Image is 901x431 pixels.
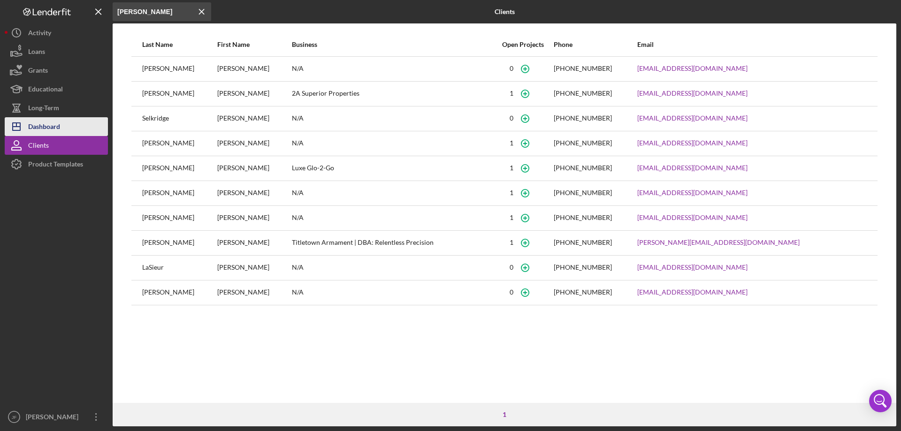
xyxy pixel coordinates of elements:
[5,136,108,155] button: Clients
[554,114,612,122] div: [PHONE_NUMBER]
[637,264,748,271] a: [EMAIL_ADDRESS][DOMAIN_NAME]
[554,189,612,197] div: [PHONE_NUMBER]
[142,82,216,106] div: [PERSON_NAME]
[142,181,216,205] div: [PERSON_NAME]
[12,415,17,420] text: JF
[142,206,216,230] div: [PERSON_NAME]
[292,82,492,106] div: 2A Superior Properties
[292,107,492,130] div: N/A
[554,288,612,296] div: [PHONE_NUMBER]
[637,288,748,296] a: [EMAIL_ADDRESS][DOMAIN_NAME]
[498,411,511,418] div: 1
[5,155,108,174] button: Product Templates
[142,107,216,130] div: Selkridge
[217,231,291,255] div: [PERSON_NAME]
[217,41,291,48] div: First Name
[493,41,552,48] div: Open Projects
[142,157,216,180] div: [PERSON_NAME]
[142,57,216,81] div: [PERSON_NAME]
[637,139,748,147] a: [EMAIL_ADDRESS][DOMAIN_NAME]
[292,132,492,155] div: N/A
[113,2,211,21] input: Search
[554,164,612,172] div: [PHONE_NUMBER]
[510,189,513,197] div: 1
[292,57,492,81] div: N/A
[142,281,216,304] div: [PERSON_NAME]
[217,281,291,304] div: [PERSON_NAME]
[217,181,291,205] div: [PERSON_NAME]
[554,65,612,72] div: [PHONE_NUMBER]
[510,264,513,271] div: 0
[637,41,867,48] div: Email
[28,117,60,138] div: Dashboard
[292,231,492,255] div: Titletown Armament | DBA: Relentless Precision
[217,82,291,106] div: [PERSON_NAME]
[5,408,108,426] button: JF[PERSON_NAME]
[28,80,63,101] div: Educational
[510,65,513,72] div: 0
[5,98,108,117] button: Long-Term
[28,136,49,157] div: Clients
[554,139,612,147] div: [PHONE_NUMBER]
[217,107,291,130] div: [PERSON_NAME]
[5,61,108,80] button: Grants
[637,189,748,197] a: [EMAIL_ADDRESS][DOMAIN_NAME]
[142,132,216,155] div: [PERSON_NAME]
[217,256,291,280] div: [PERSON_NAME]
[554,264,612,271] div: [PHONE_NUMBER]
[292,281,492,304] div: N/A
[28,23,51,45] div: Activity
[554,214,612,221] div: [PHONE_NUMBER]
[28,61,48,82] div: Grants
[292,157,492,180] div: Luxe Glo-2-Go
[510,164,513,172] div: 1
[510,288,513,296] div: 0
[292,41,492,48] div: Business
[554,90,612,97] div: [PHONE_NUMBER]
[510,114,513,122] div: 0
[637,164,748,172] a: [EMAIL_ADDRESS][DOMAIN_NAME]
[28,98,59,120] div: Long-Term
[292,256,492,280] div: N/A
[217,57,291,81] div: [PERSON_NAME]
[637,65,748,72] a: [EMAIL_ADDRESS][DOMAIN_NAME]
[554,41,636,48] div: Phone
[5,80,108,98] button: Educational
[5,117,108,136] button: Dashboard
[510,139,513,147] div: 1
[292,206,492,230] div: N/A
[637,239,800,246] a: [PERSON_NAME][EMAIL_ADDRESS][DOMAIN_NAME]
[28,42,45,63] div: Loans
[28,155,83,176] div: Product Templates
[217,157,291,180] div: [PERSON_NAME]
[510,90,513,97] div: 1
[5,42,108,61] button: Loans
[217,132,291,155] div: [PERSON_NAME]
[869,390,892,412] div: Open Intercom Messenger
[5,23,108,42] button: Activity
[23,408,84,429] div: [PERSON_NAME]
[510,239,513,246] div: 1
[217,206,291,230] div: [PERSON_NAME]
[142,41,216,48] div: Last Name
[292,181,492,205] div: N/A
[495,8,515,15] b: Clients
[637,90,748,97] a: [EMAIL_ADDRESS][DOMAIN_NAME]
[637,114,748,122] a: [EMAIL_ADDRESS][DOMAIN_NAME]
[637,214,748,221] a: [EMAIL_ADDRESS][DOMAIN_NAME]
[142,231,216,255] div: [PERSON_NAME]
[554,239,612,246] div: [PHONE_NUMBER]
[142,256,216,280] div: LaSieur
[510,214,513,221] div: 1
